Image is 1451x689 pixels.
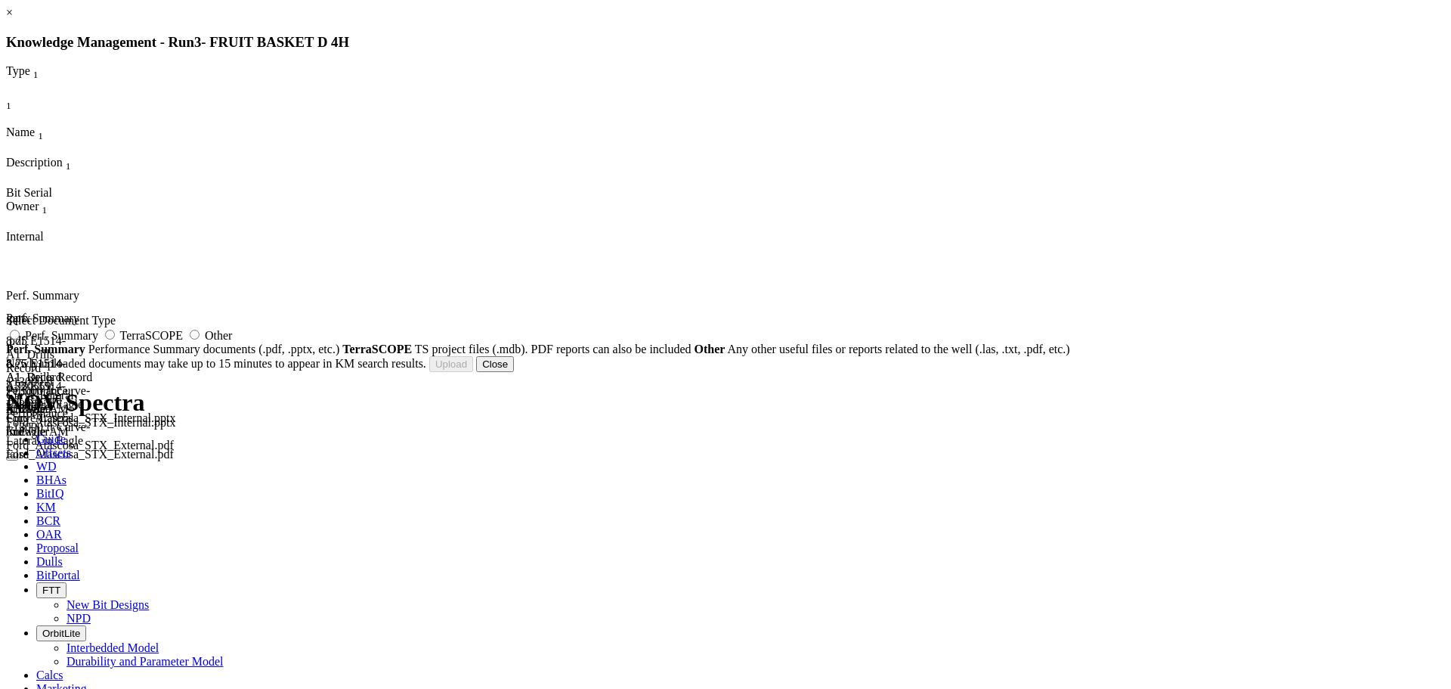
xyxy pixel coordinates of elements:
span: OrbitLite [42,628,80,639]
a: New Bit Designs [67,598,149,611]
input: Other [190,330,200,340]
span: Internal Only [6,230,44,243]
span: Performance Summary documents (.pdf, .pptx, etc.) [88,343,339,355]
span: FTT [42,585,60,596]
div: Column Menu [6,142,76,156]
div: Sort None [6,64,82,95]
div: 8.75 E1514-A1_Record Performance +13000 ft Curve-Lateral in Eagle Ford_Atascosa_STX_External.pdf [6,380,97,461]
span: BitIQ [36,487,63,500]
input: Perf. Summary [10,330,20,340]
strong: Perf. Summary [6,343,85,355]
span: TS project files (.mdb). PDF reports can also be included [415,343,691,355]
span: Perf. Summary [25,329,98,342]
span: Dulls [36,555,63,568]
span: Calcs [36,669,63,681]
span: Sort None [6,95,11,108]
div: Description Sort None [6,156,97,172]
button: Upload [429,356,473,372]
span: Name [6,126,35,138]
sub: 1 [42,204,48,216]
div: Name Sort None [6,126,76,142]
div: Column Menu [6,172,97,186]
button: Close [476,356,514,372]
div: Sort None [6,95,44,112]
span: Owner [6,200,39,213]
div: Sort None [6,156,97,186]
a: × [6,6,13,19]
span: FRUIT BASKET D 4H [209,34,349,50]
span: Select Document Type [6,314,116,327]
span: Newly uploaded documents may take up to 15 minutes to appear in KM search results. [6,357,426,370]
div: Owner Sort None [6,200,89,216]
span: 3 [194,34,201,50]
span: Offsets [36,446,71,459]
strong: TerraSCOPE [342,343,412,355]
span: WD [36,460,57,473]
div: Sort None [6,95,44,126]
div: KidwilerAM [6,425,89,439]
span: Any other useful files or reports related to the well (.las, .txt, .pdf, etc.) [728,343,1070,355]
span: BCR [36,514,60,527]
span: Run - [169,34,206,50]
strong: Other [695,343,725,355]
a: NPD [67,612,91,625]
a: Interbedded Model [67,641,159,654]
span: Guide [36,433,66,445]
span: Perf. Summary [6,312,79,324]
span: OAR [36,528,62,541]
sub: 1 [33,70,39,81]
span: Perf. Summary [6,289,79,302]
sub: 1 [6,100,11,111]
span: BitPortal [36,569,80,582]
sub: 1 [66,160,71,172]
div: Column Menu [6,112,44,126]
div: false [6,448,60,461]
sub: 1 [38,130,43,141]
span: Sort None [66,156,71,169]
span: Other [205,329,232,342]
span: Sort None [33,64,39,77]
input: TerraSCOPE [105,330,115,340]
span: Bit Serial [6,186,52,199]
div: Column Menu [6,216,89,230]
span: Type [6,64,30,77]
span: KM [36,501,56,514]
div: Sort None [6,200,89,230]
span: Knowledge Management - [6,34,165,50]
span: Sort None [38,126,43,138]
div: Type Sort None [6,64,82,81]
span: Proposal [36,542,79,554]
span: Description [6,156,63,169]
span: BHAs [36,473,67,486]
div: Column Menu [6,82,82,95]
h1: NOV Spectra [6,389,1445,417]
a: Durability and Parameter Model [67,655,224,668]
div: Sort None [6,126,76,156]
span: TerraSCOPE [120,329,183,342]
span: Sort None [42,200,48,213]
